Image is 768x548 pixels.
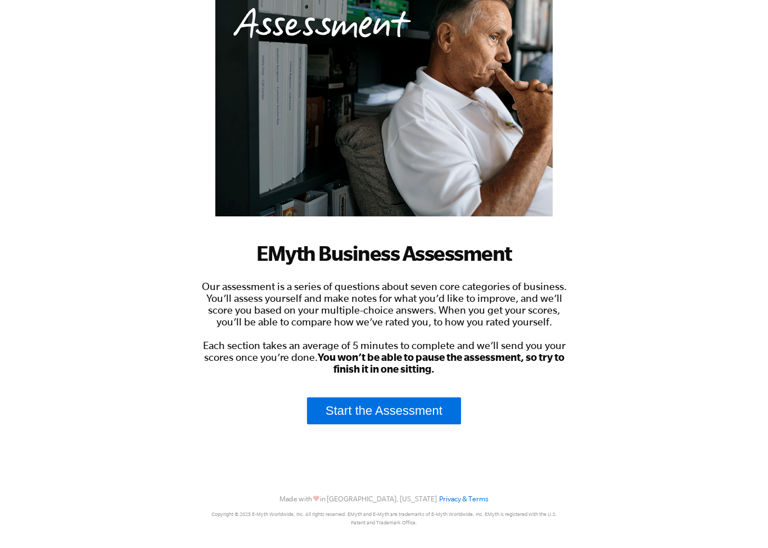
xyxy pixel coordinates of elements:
iframe: Chat Widget [712,494,768,548]
a: Privacy & Terms [439,495,489,503]
strong: You won’t be able to pause the assessment, so try to finish it in one sitting. [318,351,564,374]
span: Our assessment is a series of questions about seven core categories of business. You’ll assess yo... [202,280,567,375]
h1: EMyth Business Assessment [198,241,570,265]
p: Made with in [GEOGRAPHIC_DATA], [US_STATE]. [210,493,558,505]
a: Start the Assessment [307,397,461,424]
p: Copyright © 2025 E-Myth Worldwide, Inc. All rights reserved. EMyth and E-Myth are trademarks of E... [210,510,558,527]
div: Widget de chat [712,494,768,548]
